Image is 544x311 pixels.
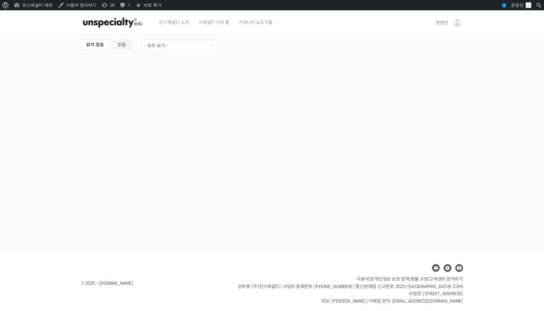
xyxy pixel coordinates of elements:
[374,276,409,282] a: 개인정보 보호 정책
[502,3,507,8] span: 1
[239,10,273,35] span: 커뮤니티 & 도구들
[236,10,276,35] a: 커뮤니티 & 도구들
[411,276,428,282] a: 환불 규정
[156,10,192,35] a: 언스페셜티 소개
[159,10,189,35] span: 언스페셜티 소개
[357,276,373,282] a: 이용약관
[238,275,463,305] p: | | | 상호명: (주)언스페셜티 | 사업자 등록번호: [PHONE_NUMBER] | 통신판매업 신고번호: 2025-[GEOGRAPHIC_DATA]-2194 사업장: [ST...
[81,40,131,51] nav: Sub Menu
[436,20,448,26] span: 운영진
[198,10,229,35] span: 스페셜티 커피 몰
[112,40,131,50] a: 읽음
[81,40,109,50] a: 읽지 않음
[429,276,463,282] span: 고객센터 문의하기
[195,10,232,35] a: 스페셜티 커피 몰
[436,10,463,35] a: 운영진
[81,279,221,288] div: © 2025 - [DOMAIN_NAME]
